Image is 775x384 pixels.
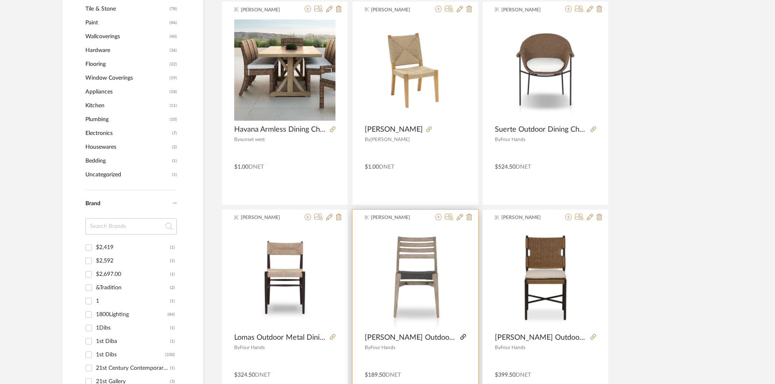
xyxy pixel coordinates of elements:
[170,335,175,348] div: (1)
[170,58,177,71] span: (22)
[96,348,165,361] div: 1st Dibs
[172,154,177,167] span: (1)
[365,164,379,170] span: $1.00
[172,141,177,154] span: (2)
[168,308,175,321] div: (84)
[234,125,327,134] span: Havana Armless Dining ChairOverviewDetailsDimensionsL19.5" x D26" x H37"Weight 14lbsSeat Height 20"
[172,168,177,181] span: (1)
[96,241,170,254] div: $2,419
[365,227,466,328] img: Audra Outdoor Dining Chair
[85,16,168,30] span: Paint
[170,113,177,126] span: (10)
[234,20,335,121] img: Havana Armless Dining ChairOverviewDetailsDimensionsL19.5" x D26" x H37"Weight 14lbsSeat Height 20"
[234,227,335,328] img: Lomas Outdoor Metal Dining Chair
[85,154,170,168] span: Bedding
[495,125,587,134] span: Suerte Outdoor Dining Chair
[365,19,466,121] div: 0
[96,335,170,348] div: 1st Diba
[85,71,168,85] span: Window Coverings
[165,348,175,361] div: (330)
[501,6,553,13] span: [PERSON_NAME]
[170,2,177,15] span: (78)
[379,164,394,170] span: DNET
[365,137,370,142] span: By
[85,85,168,99] span: Appliances
[170,44,177,57] span: (36)
[85,168,170,182] span: Uncategorized
[371,214,422,221] span: [PERSON_NAME]
[170,268,175,281] div: (1)
[516,164,531,170] span: DNET
[495,372,516,378] span: $399.50
[234,137,240,142] span: By
[501,345,525,350] span: Four Hands
[96,254,170,267] div: $2,592
[365,333,457,342] span: [PERSON_NAME] Outdoor Dining Chair
[170,362,175,375] div: (1)
[85,30,168,43] span: Wallcoverings
[170,99,177,112] span: (11)
[170,281,175,294] div: (2)
[96,295,170,308] div: 1
[255,372,270,378] span: DNET
[501,137,525,142] span: Four Hands
[385,372,401,378] span: DNET
[365,372,385,378] span: $189.50
[365,125,423,134] span: [PERSON_NAME]
[240,137,265,142] span: sunset west
[170,295,175,308] div: (1)
[96,268,170,281] div: $2,697.00
[85,140,170,154] span: Housewares
[85,201,100,206] span: Brand
[248,164,264,170] span: DNET
[170,85,177,98] span: (18)
[495,227,596,329] div: 0
[234,372,255,378] span: $324.50
[170,30,177,43] span: (40)
[234,345,240,350] span: By
[240,345,265,350] span: Four Hands
[495,137,501,142] span: By
[495,333,587,342] span: [PERSON_NAME] Outdoor Woven Dining Chair
[495,345,501,350] span: By
[170,72,177,85] span: (19)
[170,241,175,254] div: (1)
[365,227,466,329] div: 0
[234,164,248,170] span: $1.00
[170,16,177,29] span: (46)
[495,227,596,328] img: Miller Outdoor Woven Dining Chair
[501,214,553,221] span: [PERSON_NAME]
[85,2,168,16] span: Tile & Stone
[370,345,395,350] span: Four Hands
[495,164,516,170] span: $524.50
[370,137,410,142] span: [PERSON_NAME]
[241,6,292,13] span: [PERSON_NAME]
[516,372,531,378] span: DNET
[170,254,175,267] div: (1)
[85,43,168,57] span: Hardware
[85,57,168,71] span: Flooring
[371,6,422,13] span: [PERSON_NAME]
[85,99,168,113] span: Kitchen
[96,308,168,321] div: 1800Lighting
[241,214,292,221] span: [PERSON_NAME]
[495,20,596,121] img: Suerte Outdoor Dining Chair
[85,126,170,140] span: Electronics
[172,127,177,140] span: (7)
[85,218,177,234] input: Search Brands
[365,345,370,350] span: By
[96,281,170,294] div: &Tradition
[234,333,327,342] span: Lomas Outdoor Metal Dining Chair
[170,321,175,334] div: (1)
[96,362,170,375] div: 21st Century Contemporary Minimal White Velvet Bench With Black Lacquered Base
[365,20,466,121] img: HADLEY
[96,321,170,334] div: 1Dibs
[85,113,168,126] span: Plumbing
